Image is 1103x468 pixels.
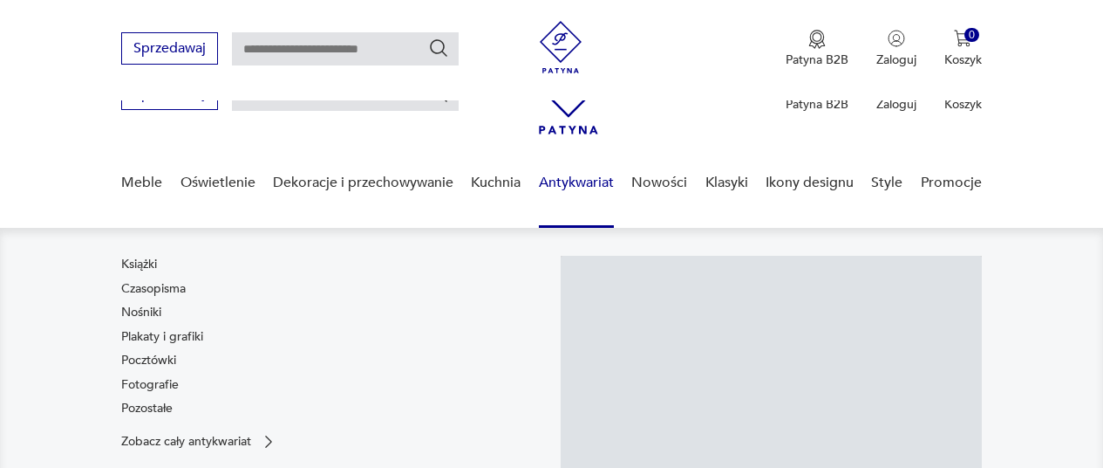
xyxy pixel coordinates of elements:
[121,400,173,417] a: Pozostałe
[705,149,748,217] a: Klasyki
[121,256,157,273] a: Książki
[786,30,848,68] a: Ikona medaluPatyna B2B
[876,52,916,68] p: Zaloguj
[871,149,902,217] a: Style
[944,30,982,68] button: 0Koszyk
[121,149,162,217] a: Meble
[121,89,218,101] a: Sprzedawaj
[964,28,979,43] div: 0
[121,433,277,451] a: Zobacz cały antykwariat
[766,149,854,217] a: Ikony designu
[121,44,218,56] a: Sprzedawaj
[631,149,687,217] a: Nowości
[808,30,826,49] img: Ikona medalu
[786,52,848,68] p: Patyna B2B
[954,30,971,47] img: Ikona koszyka
[944,96,982,113] p: Koszyk
[876,96,916,113] p: Zaloguj
[121,436,251,447] p: Zobacz cały antykwariat
[539,149,614,217] a: Antykwariat
[121,352,176,369] a: Pocztówki
[121,280,186,298] a: Czasopisma
[888,30,905,47] img: Ikonka użytkownika
[534,21,587,73] img: Patyna - sklep z meblami i dekoracjami vintage
[273,149,453,217] a: Dekoracje i przechowywanie
[121,32,218,65] button: Sprzedawaj
[944,52,982,68] p: Koszyk
[121,376,179,394] a: Fotografie
[786,96,848,113] p: Patyna B2B
[428,38,449,58] button: Szukaj
[921,149,982,217] a: Promocje
[471,149,521,217] a: Kuchnia
[876,30,916,68] button: Zaloguj
[786,30,848,68] button: Patyna B2B
[180,149,255,217] a: Oświetlenie
[121,328,203,346] a: Plakaty i grafiki
[121,304,161,321] a: Nośniki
